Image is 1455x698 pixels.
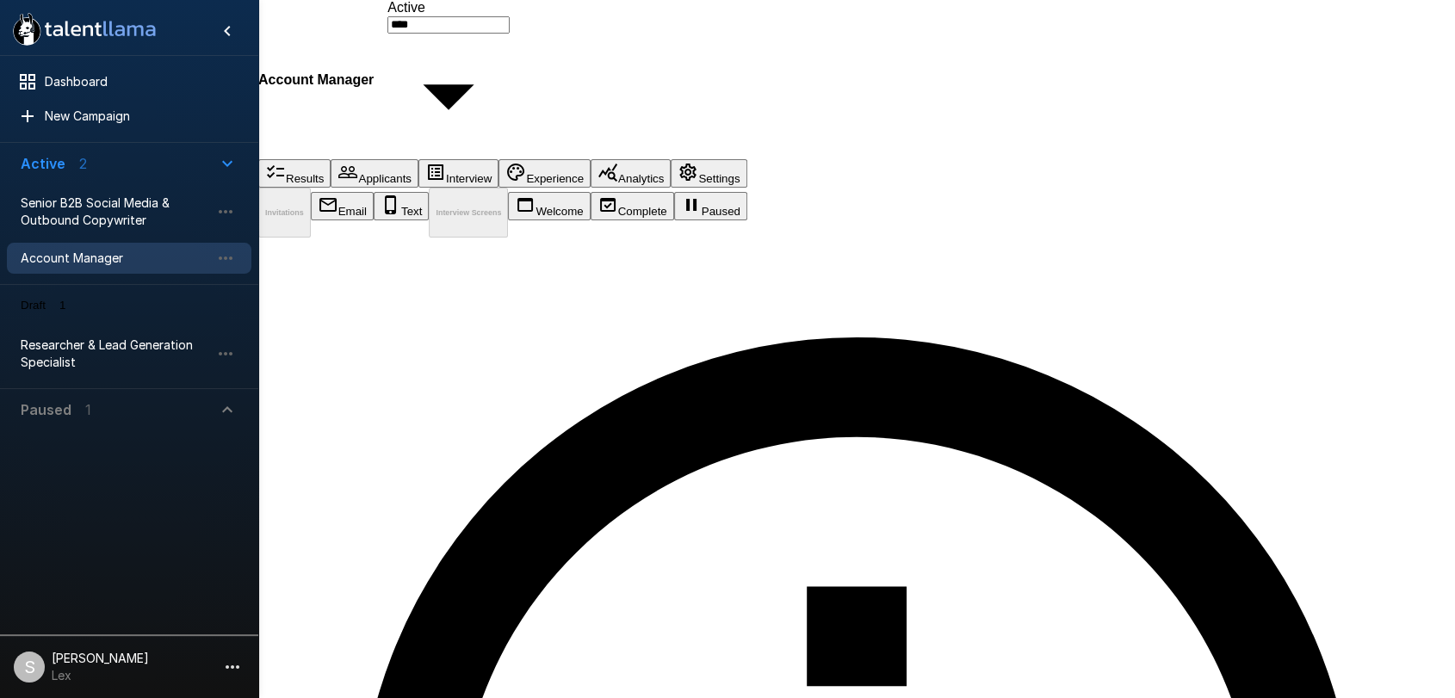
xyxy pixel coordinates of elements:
button: Paused [674,192,747,220]
b: Account Manager [258,72,374,87]
button: Text [374,192,429,220]
b: Invitations [265,208,304,217]
b: Interview Screens [436,208,501,217]
button: Experience [498,159,591,188]
button: Settings [671,159,746,188]
button: Applicants [331,159,418,188]
button: Complete [591,192,674,220]
button: Email [311,192,374,220]
button: Welcome [508,192,590,220]
button: Analytics [591,159,671,188]
button: Interview [418,159,498,188]
button: Results [258,159,331,188]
